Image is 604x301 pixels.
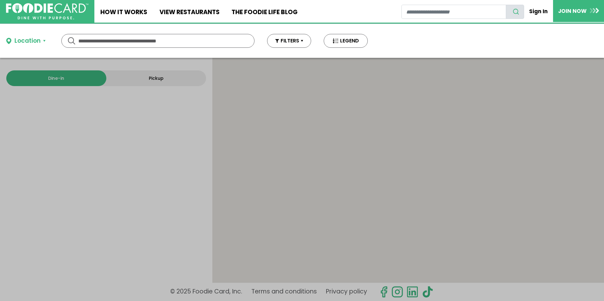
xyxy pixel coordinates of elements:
img: FoodieCard; Eat, Drink, Save, Donate [6,3,88,20]
button: Location [6,36,46,46]
div: Location [14,36,41,46]
button: LEGEND [324,34,368,48]
button: FILTERS [267,34,311,48]
button: search [506,5,524,19]
a: Sign In [524,4,553,18]
input: restaurant search [401,5,506,19]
